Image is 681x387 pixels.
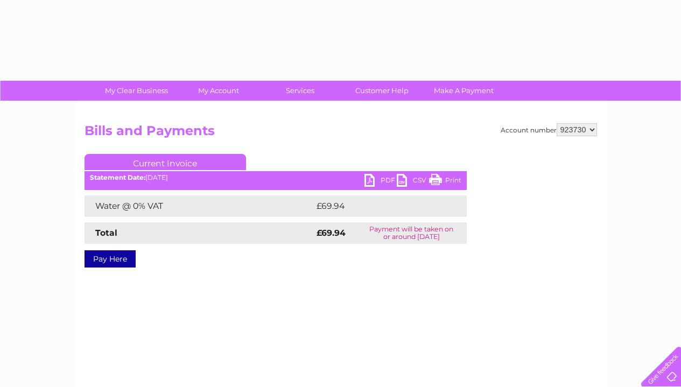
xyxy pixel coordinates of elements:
a: Print [429,174,461,189]
a: Customer Help [338,81,426,101]
td: £69.94 [314,195,446,217]
strong: £69.94 [317,228,346,238]
strong: Total [95,228,117,238]
a: Pay Here [85,250,136,268]
a: Make A Payment [419,81,508,101]
a: My Account [174,81,263,101]
td: Payment will be taken on or around [DATE] [356,222,467,244]
a: CSV [397,174,429,189]
a: Services [256,81,345,101]
h2: Bills and Payments [85,123,597,144]
b: Statement Date: [90,173,145,181]
a: My Clear Business [92,81,181,101]
div: Account number [501,123,597,136]
td: Water @ 0% VAT [85,195,314,217]
a: Current Invoice [85,154,246,170]
a: PDF [364,174,397,189]
div: [DATE] [85,174,467,181]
